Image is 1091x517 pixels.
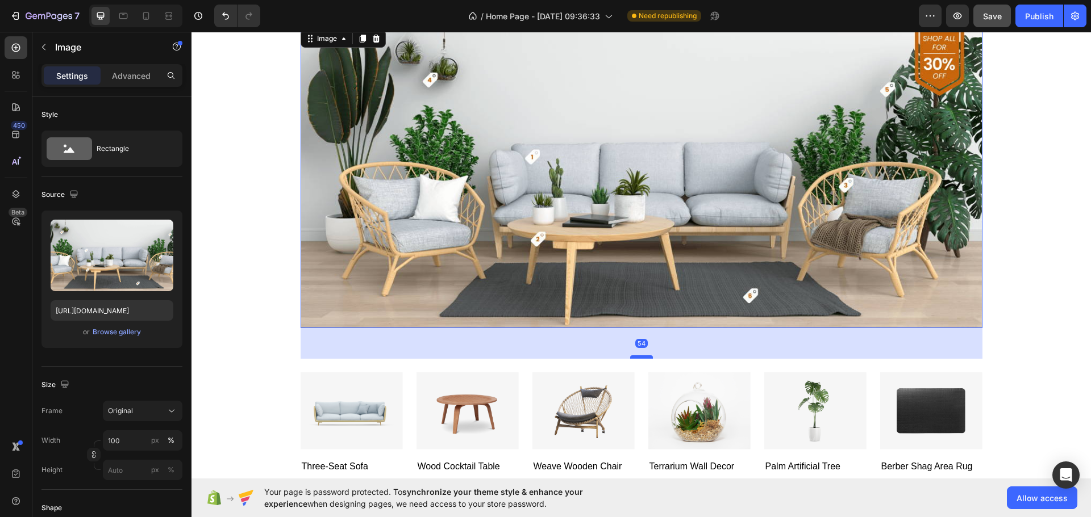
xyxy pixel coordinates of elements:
label: Frame [41,406,63,416]
div: Open Intercom Messenger [1052,461,1080,489]
div: Rectangle [97,136,166,162]
img: preview-image [51,220,173,291]
img: Alt Image [573,341,675,418]
button: % [148,463,162,477]
button: Publish [1015,5,1063,27]
div: 54 [444,307,456,316]
span: synchronize your theme style & enhance your experience [264,487,583,508]
button: Allow access [1007,486,1077,509]
div: Publish [1025,10,1053,22]
label: Width [41,435,60,445]
button: px [164,463,178,477]
div: % [168,435,174,445]
button: Save [973,5,1011,27]
input: px% [103,460,182,480]
span: Allow access [1017,492,1068,504]
p: three-seat sofa [110,428,210,442]
img: Alt Image [341,341,443,418]
div: Size [41,377,72,393]
span: Home Page - [DATE] 09:36:33 [486,10,600,22]
div: Style [41,110,58,120]
button: Original [103,401,182,421]
span: / [481,10,484,22]
div: Beta [9,208,27,217]
button: px [164,434,178,447]
p: berber shag area rug [690,428,790,442]
button: % [148,434,162,447]
div: Source [41,187,81,203]
img: Alt Image [457,341,559,418]
button: 7 [5,5,85,27]
div: Image [123,2,148,12]
span: Your page is password protected. To when designing pages, we need access to your store password. [264,486,627,510]
input: https://example.com/image.jpg [51,300,173,321]
img: Alt Image [225,341,327,418]
input: px% [103,430,182,451]
div: px [151,465,159,475]
p: Settings [56,70,88,82]
span: Original [108,406,133,416]
p: Advanced [112,70,151,82]
p: 7 [74,9,80,23]
span: Save [983,11,1002,21]
div: Undo/Redo [214,5,260,27]
div: % [168,465,174,475]
p: palm artificial tree [574,428,674,442]
p: terrarium wall decor [458,428,558,442]
span: Need republishing [639,11,697,21]
span: or [83,325,90,339]
label: Height [41,465,63,475]
img: Alt Image [109,341,211,418]
button: Browse gallery [92,326,141,338]
div: px [151,435,159,445]
p: Image [55,40,152,54]
div: Shape [41,503,62,513]
div: Browse gallery [93,327,141,337]
iframe: Design area [191,32,1091,478]
img: Alt Image [689,341,791,418]
p: weave wooden chair [342,428,442,442]
p: wood cocktail table [226,428,326,442]
div: 450 [11,121,27,130]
